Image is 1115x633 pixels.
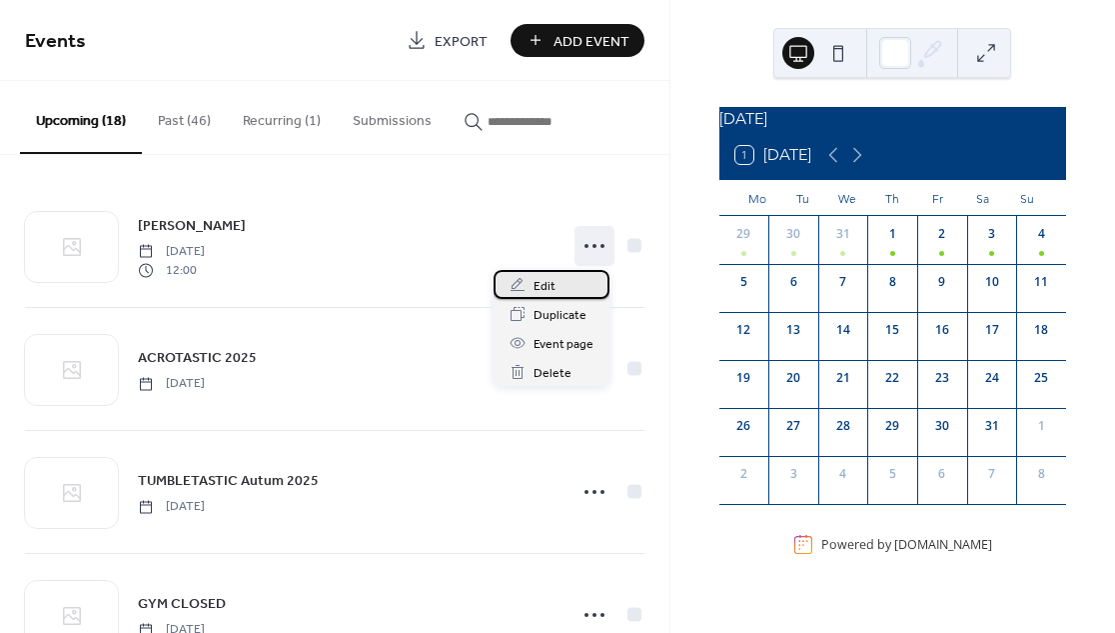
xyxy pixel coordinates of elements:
div: 8 [1032,465,1050,483]
div: Sa [960,180,1005,216]
div: 29 [734,225,752,243]
div: 10 [983,273,1001,291]
div: 16 [933,321,951,339]
span: 12:00 [138,261,205,279]
div: We [825,180,870,216]
div: 12 [734,321,752,339]
div: 23 [933,369,951,387]
div: 21 [834,369,852,387]
div: 5 [883,465,901,483]
div: Tu [780,180,825,216]
div: 31 [834,225,852,243]
div: 31 [983,417,1001,435]
button: Past (46) [142,81,227,152]
div: 6 [933,465,951,483]
span: TUMBLETASTIC Autum 2025 [138,471,319,492]
a: Export [392,24,503,57]
span: GYM CLOSED [138,594,226,615]
div: 1 [883,225,901,243]
button: 1[DATE] [728,141,818,169]
div: 1 [1032,417,1050,435]
span: Duplicate [534,305,586,326]
div: 24 [983,369,1001,387]
div: 13 [784,321,802,339]
div: [DATE] [719,107,1066,131]
div: 26 [734,417,752,435]
button: Add Event [511,24,644,57]
div: Powered by [821,536,992,553]
a: [DOMAIN_NAME] [894,536,992,553]
div: 19 [734,369,752,387]
span: [DATE] [138,498,205,516]
span: [PERSON_NAME] [138,216,246,237]
div: 25 [1032,369,1050,387]
button: Submissions [337,81,448,152]
div: 14 [834,321,852,339]
div: 7 [834,273,852,291]
div: 2 [734,465,752,483]
div: 4 [834,465,852,483]
span: Export [435,31,488,52]
div: 11 [1032,273,1050,291]
span: [DATE] [138,243,205,261]
div: 22 [883,369,901,387]
div: 20 [784,369,802,387]
div: 8 [883,273,901,291]
span: [DATE] [138,375,205,393]
span: Add Event [554,31,629,52]
div: 7 [983,465,1001,483]
span: Delete [534,363,571,384]
a: TUMBLETASTIC Autum 2025 [138,469,319,492]
div: 4 [1032,225,1050,243]
a: GYM CLOSED [138,592,226,615]
div: Fr [915,180,960,216]
span: Event page [534,334,593,355]
div: Su [1005,180,1050,216]
div: 17 [983,321,1001,339]
span: ACROTASTIC 2025 [138,348,257,369]
button: Upcoming (18) [20,81,142,154]
div: 30 [784,225,802,243]
div: 5 [734,273,752,291]
span: Edit [534,276,556,297]
div: 29 [883,417,901,435]
div: 27 [784,417,802,435]
div: Mo [735,180,780,216]
a: [PERSON_NAME] [138,214,246,237]
a: ACROTASTIC 2025 [138,346,257,369]
div: 15 [883,321,901,339]
div: 2 [933,225,951,243]
div: 3 [983,225,1001,243]
div: 3 [784,465,802,483]
div: 6 [784,273,802,291]
div: 9 [933,273,951,291]
div: 30 [933,417,951,435]
div: 18 [1032,321,1050,339]
span: Events [25,22,86,61]
div: 28 [834,417,852,435]
div: Th [870,180,915,216]
button: Recurring (1) [227,81,337,152]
